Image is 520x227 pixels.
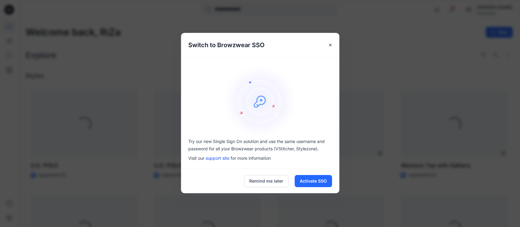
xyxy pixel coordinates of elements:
[325,40,336,51] button: Close
[188,138,332,152] p: Try our new Single Sign On solution and use the same username and password for all your Browzwear...
[188,155,332,161] p: Visit our for more information
[206,155,229,161] a: support site
[181,33,272,57] h5: Switch to Browzwear SSO
[244,175,288,187] button: Remind me later
[224,65,297,138] img: onboarding-sz2.1ef2cb9c.svg
[295,175,332,187] button: Activate SSO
